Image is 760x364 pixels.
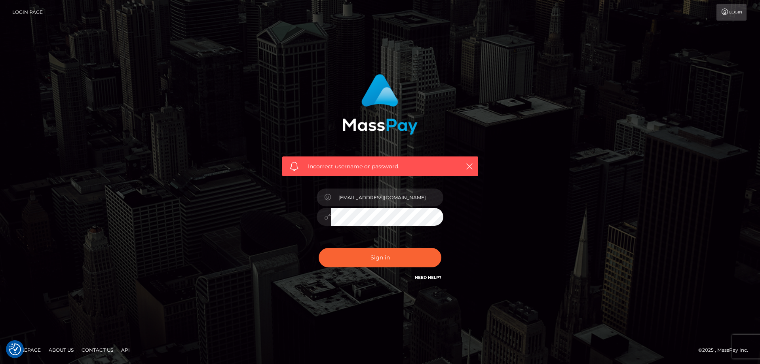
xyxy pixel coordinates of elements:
[78,344,116,356] a: Contact Us
[9,343,21,355] button: Consent Preferences
[12,4,43,21] a: Login Page
[331,189,443,206] input: Username...
[716,4,747,21] a: Login
[46,344,77,356] a: About Us
[308,162,452,171] span: Incorrect username or password.
[342,74,418,135] img: MassPay Login
[9,343,21,355] img: Revisit consent button
[319,248,441,267] button: Sign in
[415,275,441,280] a: Need Help?
[118,344,133,356] a: API
[698,346,754,354] div: © 2025 , MassPay Inc.
[9,344,44,356] a: Homepage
